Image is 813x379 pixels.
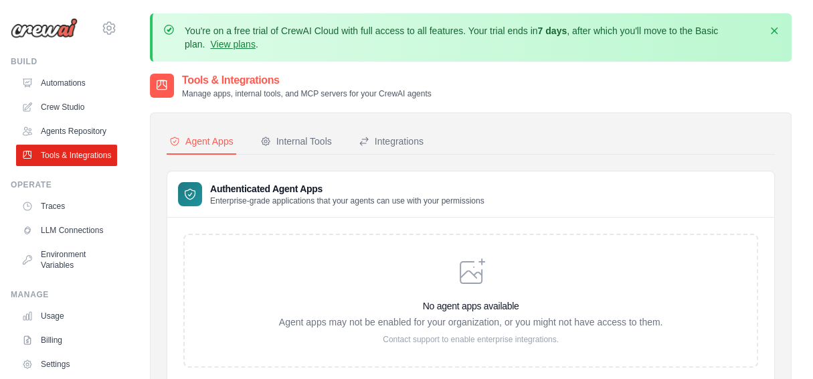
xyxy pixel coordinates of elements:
[11,18,78,38] img: Logo
[182,72,432,88] h2: Tools & Integrations
[359,135,424,148] div: Integrations
[182,88,432,99] p: Manage apps, internal tools, and MCP servers for your CrewAI agents
[258,129,335,155] button: Internal Tools
[279,334,663,345] p: Contact support to enable enterprise integrations.
[16,121,117,142] a: Agents Repository
[356,129,426,155] button: Integrations
[537,25,567,36] strong: 7 days
[16,145,117,166] a: Tools & Integrations
[11,179,117,190] div: Operate
[11,56,117,67] div: Build
[16,72,117,94] a: Automations
[16,220,117,241] a: LLM Connections
[16,305,117,327] a: Usage
[16,244,117,276] a: Environment Variables
[16,329,117,351] a: Billing
[279,299,663,313] h3: No agent apps available
[11,289,117,300] div: Manage
[185,24,759,51] p: You're on a free trial of CrewAI Cloud with full access to all features. Your trial ends in , aft...
[169,135,234,148] div: Agent Apps
[210,39,255,50] a: View plans
[210,182,484,196] h3: Authenticated Agent Apps
[210,196,484,206] p: Enterprise-grade applications that your agents can use with your permissions
[279,315,663,329] p: Agent apps may not be enabled for your organization, or you might not have access to them.
[16,96,117,118] a: Crew Studio
[16,196,117,217] a: Traces
[260,135,332,148] div: Internal Tools
[167,129,236,155] button: Agent Apps
[16,354,117,375] a: Settings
